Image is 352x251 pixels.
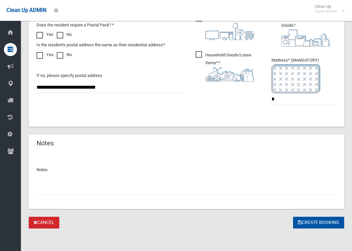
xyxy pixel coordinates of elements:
span: Clean Up [312,4,344,14]
span: Mattress* (MANDATORY) [271,58,336,93]
img: e7408bece873d2c1783593a074e5cb2f.png [271,64,320,93]
label: Is the resident's postal address the same as their residential address? [37,41,165,49]
i: ? [281,23,336,47]
label: Does the resident require a Postal Pack? * [37,21,114,29]
label: If no, please specify postal address [37,72,102,80]
img: b13cc3517677393f34c0a387616ef184.png [205,67,254,81]
i: ? [205,60,260,81]
span: Electronics [196,15,254,40]
button: Create Booking [293,217,344,229]
a: Cancel [29,217,59,229]
label: Yes [37,51,53,59]
label: No [57,51,72,59]
small: Super Admin [315,9,337,14]
span: Household Goods/Loose Items* [196,51,260,81]
p: Notes [37,166,336,174]
span: Metal Appliances/White Goods [271,14,336,47]
header: Notes [29,137,62,150]
img: 394712a680b73dbc3d2a6a3a7ffe5a07.png [205,23,254,40]
span: Clean Up ADMIN [7,7,46,13]
label: Yes [37,31,53,38]
label: No [57,31,72,38]
i: ? [205,16,254,40]
img: 36c1b0289cb1767239cdd3de9e694f19.png [281,29,330,47]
